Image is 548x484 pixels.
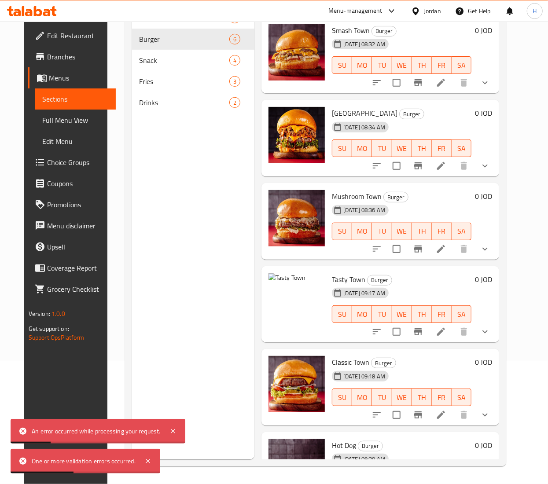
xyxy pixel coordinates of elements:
[367,275,392,286] div: Burger
[340,289,389,297] span: [DATE] 09:17 AM
[139,34,229,44] span: Burger
[408,238,429,260] button: Branch-specific-item
[480,244,490,254] svg: Show Choices
[47,284,109,294] span: Grocery Checklist
[455,142,468,155] span: SA
[230,77,240,86] span: 3
[436,244,446,254] a: Edit menu item
[132,71,254,92] div: Fries3
[432,389,452,406] button: FR
[28,173,116,194] a: Coupons
[375,225,388,238] span: TU
[139,97,229,108] span: Drinks
[32,456,136,466] div: One or more validation errors occurred.
[371,26,397,37] div: Burger
[480,410,490,420] svg: Show Choices
[352,389,372,406] button: MO
[336,308,349,321] span: SU
[332,273,365,286] span: Tasty Town
[28,25,116,46] a: Edit Restaurant
[416,142,428,155] span: TH
[229,55,240,66] div: items
[475,356,492,368] h6: 0 JOD
[424,6,441,16] div: Jordan
[47,242,109,252] span: Upsell
[229,34,240,44] div: items
[392,139,412,157] button: WE
[229,97,240,108] div: items
[396,225,408,238] span: WE
[372,389,392,406] button: TU
[453,72,474,93] button: delete
[51,308,65,319] span: 1.0.0
[340,206,389,214] span: [DATE] 08:36 AM
[436,161,446,171] a: Edit menu item
[340,40,389,48] span: [DATE] 08:32 AM
[230,35,240,44] span: 6
[372,223,392,240] button: TU
[352,56,372,74] button: MO
[340,123,389,132] span: [DATE] 08:34 AM
[332,190,382,203] span: Mushroom Town
[42,94,109,104] span: Sections
[356,59,368,72] span: MO
[368,275,392,285] span: Burger
[47,30,109,41] span: Edit Restaurant
[474,155,496,176] button: show more
[28,279,116,300] a: Grocery Checklist
[475,439,492,451] h6: 0 JOD
[28,152,116,173] a: Choice Groups
[352,223,372,240] button: MO
[375,142,388,155] span: TU
[336,391,349,404] span: SU
[475,24,492,37] h6: 0 JOD
[47,157,109,168] span: Choice Groups
[392,389,412,406] button: WE
[28,215,116,236] a: Menu disclaimer
[375,391,388,404] span: TU
[452,389,471,406] button: SA
[408,72,429,93] button: Branch-specific-item
[47,51,109,62] span: Branches
[332,106,397,120] span: [GEOGRAPHIC_DATA]
[268,107,325,163] img: Chili Town
[455,59,468,72] span: SA
[332,439,356,452] span: Hot Dog
[412,56,432,74] button: TH
[28,236,116,257] a: Upsell
[392,223,412,240] button: WE
[416,391,428,404] span: TH
[352,305,372,323] button: MO
[42,136,109,147] span: Edit Menu
[132,92,254,113] div: Drinks2
[366,321,387,342] button: sort-choices
[336,142,349,155] span: SU
[230,56,240,65] span: 4
[408,155,429,176] button: Branch-specific-item
[132,29,254,50] div: Burger6
[372,26,396,36] span: Burger
[375,308,388,321] span: TU
[408,321,429,342] button: Branch-specific-item
[416,308,428,321] span: TH
[408,404,429,425] button: Branch-specific-item
[480,77,490,88] svg: Show Choices
[139,76,229,87] span: Fries
[455,225,468,238] span: SA
[352,139,372,157] button: MO
[139,55,229,66] span: Snack
[412,389,432,406] button: TH
[230,99,240,107] span: 2
[412,223,432,240] button: TH
[336,59,349,72] span: SU
[435,59,448,72] span: FR
[35,131,116,152] a: Edit Menu
[340,372,389,381] span: [DATE] 09:18 AM
[356,142,368,155] span: MO
[372,56,392,74] button: TU
[453,238,474,260] button: delete
[452,223,471,240] button: SA
[436,410,446,420] a: Edit menu item
[268,356,325,412] img: Classic Town
[480,161,490,171] svg: Show Choices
